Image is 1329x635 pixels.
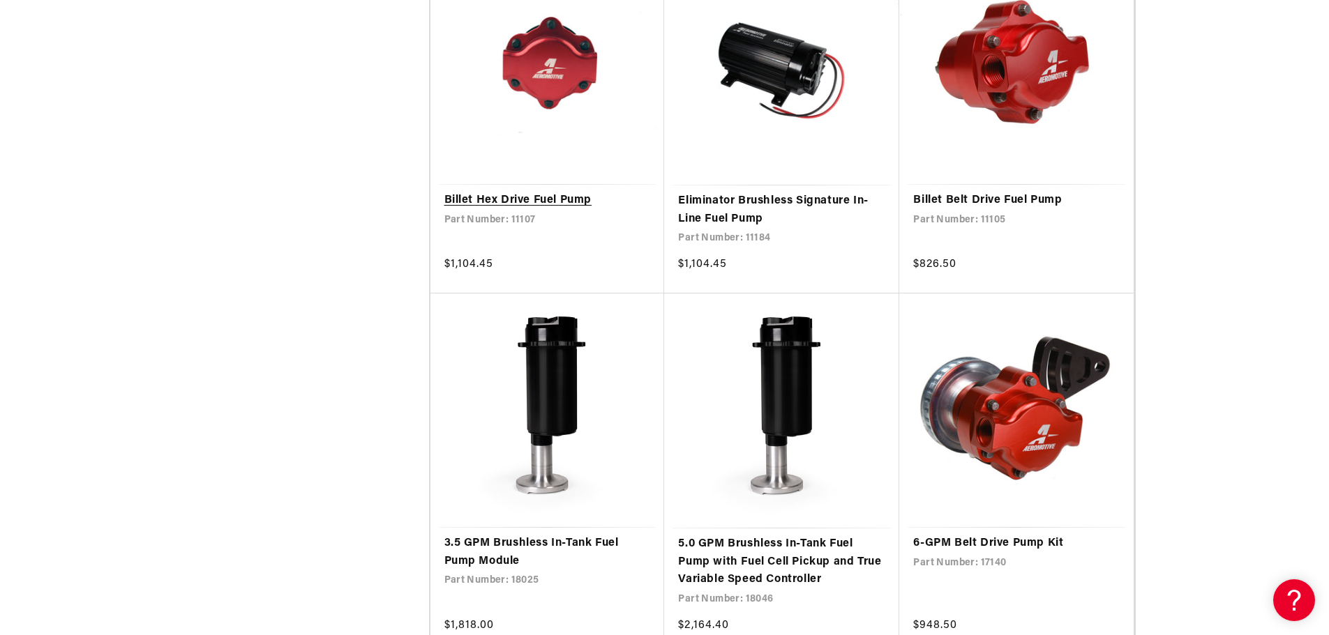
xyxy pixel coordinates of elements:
[444,535,651,570] a: 3.5 GPM Brushless In-Tank Fuel Pump Module
[913,192,1120,210] a: Billet Belt Drive Fuel Pump
[678,535,885,589] a: 5.0 GPM Brushless In-Tank Fuel Pump with Fuel Cell Pickup and True Variable Speed Controller
[678,192,885,228] a: Eliminator Brushless Signature In-Line Fuel Pump
[444,192,651,210] a: Billet Hex Drive Fuel Pump
[913,535,1120,553] a: 6-GPM Belt Drive Pump Kit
